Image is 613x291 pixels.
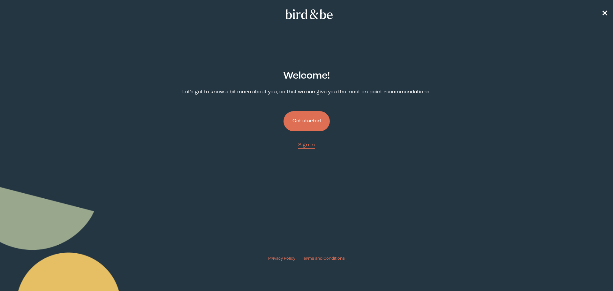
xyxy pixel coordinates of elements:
[283,69,330,83] h2: Welcome !
[298,142,315,148] span: Sign In
[302,256,345,262] a: Terms and Conditions
[182,88,431,96] p: Let's get to know a bit more about you, so that we can give you the most on-point recommendations.
[268,256,295,262] a: Privacy Policy
[602,10,608,18] span: ✕
[581,261,607,285] iframe: Gorgias live chat messenger
[268,257,295,261] span: Privacy Policy
[602,9,608,20] a: ✕
[284,111,330,131] button: Get started
[284,101,330,142] a: Get started
[298,142,315,149] a: Sign In
[302,257,345,261] span: Terms and Conditions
